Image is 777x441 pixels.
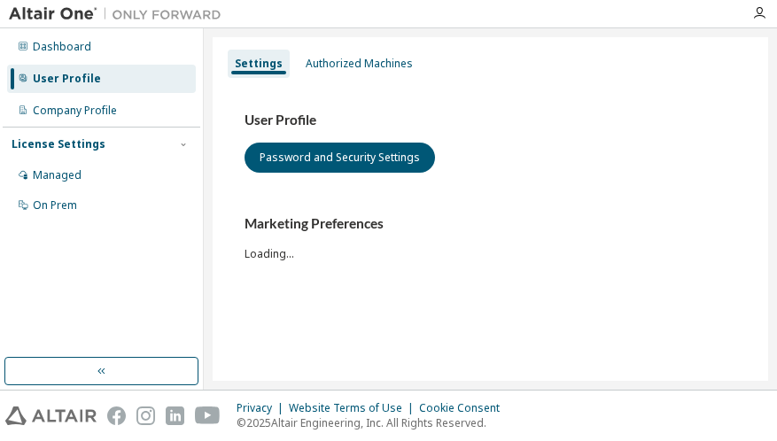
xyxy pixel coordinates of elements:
[195,406,221,425] img: youtube.svg
[235,57,283,71] div: Settings
[245,112,736,129] h3: User Profile
[136,406,155,425] img: instagram.svg
[306,57,413,71] div: Authorized Machines
[289,401,419,415] div: Website Terms of Use
[107,406,126,425] img: facebook.svg
[33,198,77,213] div: On Prem
[245,215,736,260] div: Loading...
[33,40,91,54] div: Dashboard
[419,401,510,415] div: Cookie Consent
[5,406,97,425] img: altair_logo.svg
[245,143,435,173] button: Password and Security Settings
[12,137,105,151] div: License Settings
[237,401,289,415] div: Privacy
[245,215,736,233] h3: Marketing Preferences
[33,104,117,118] div: Company Profile
[33,168,82,182] div: Managed
[237,415,510,430] p: © 2025 Altair Engineering, Inc. All Rights Reserved.
[33,72,101,86] div: User Profile
[9,5,230,23] img: Altair One
[166,406,184,425] img: linkedin.svg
